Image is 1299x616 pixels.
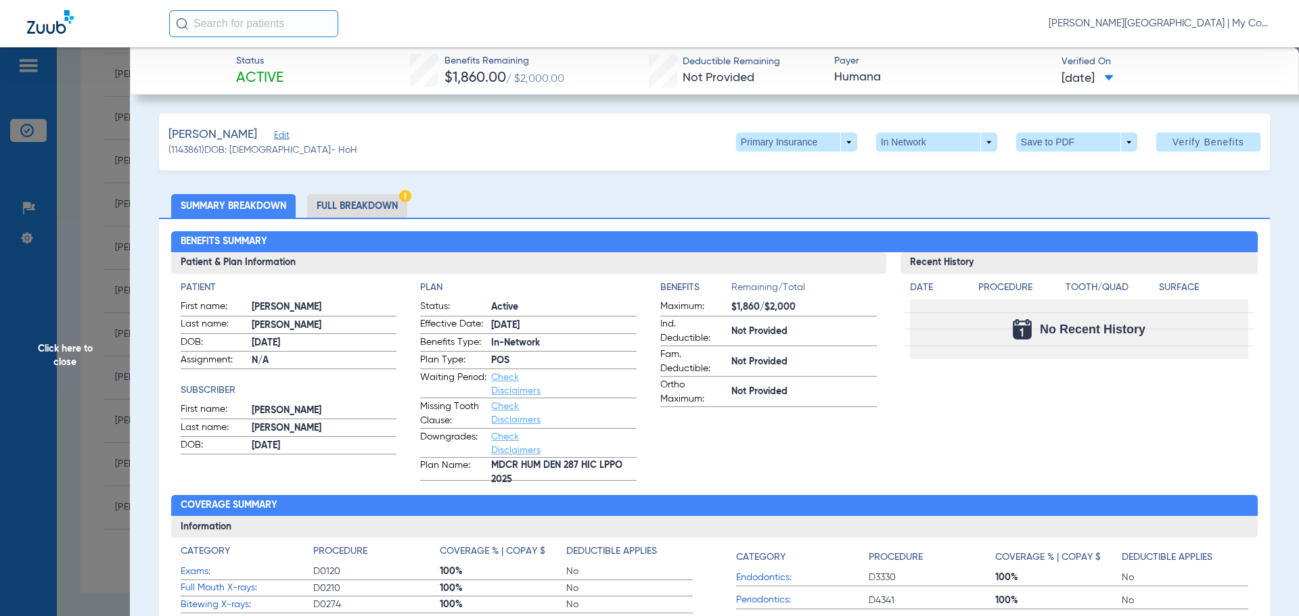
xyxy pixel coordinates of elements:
iframe: Chat Widget [1231,551,1299,616]
button: Save to PDF [1016,133,1137,151]
span: MDCR HUM DEN 287 HIC LPPO 2025 [491,466,637,480]
span: DOB: [181,438,247,454]
app-breakdown-title: Date [910,281,967,300]
span: [DATE] [1062,70,1114,87]
span: Missing Tooth Clause: [420,400,486,428]
h4: Deductible Applies [1122,550,1212,565]
span: Verified On [1062,55,1277,69]
span: Active [236,69,283,88]
li: Summary Breakdown [171,194,296,218]
span: D4341 [869,594,995,607]
app-breakdown-title: Procedure [869,544,995,569]
span: No [1122,571,1248,584]
span: Last name: [181,421,247,437]
span: Payer [834,54,1050,68]
li: Full Breakdown [307,194,407,218]
span: Plan Type: [420,353,486,369]
span: 100% [440,565,566,578]
app-breakdown-title: Surface [1159,281,1248,300]
span: [DATE] [252,439,397,453]
span: Status: [420,300,486,316]
span: Downgrades: [420,430,486,457]
app-breakdown-title: Benefits [660,281,731,300]
span: [DATE] [252,336,397,350]
span: Benefits Type: [420,335,486,352]
span: Status [236,54,283,68]
h4: Category [736,550,785,565]
img: Zuub Logo [27,10,74,34]
h4: Deductible Applies [566,544,657,559]
span: [PERSON_NAME] [252,404,397,418]
h4: Procedure [313,544,367,559]
img: Hazard [399,190,411,202]
span: Plan Name: [420,458,486,480]
button: Verify Benefits [1156,133,1260,151]
span: Ind. Deductible: [660,317,727,346]
span: / $2,000.00 [506,74,564,85]
span: Not Provided [731,355,877,369]
span: Deductible Remaining [683,55,780,69]
span: $1,860/$2,000 [731,300,877,314]
app-breakdown-title: Deductible Applies [1122,544,1248,569]
img: Calendar [1013,319,1032,339]
span: [PERSON_NAME] [252,318,397,333]
span: D0120 [313,565,440,578]
span: D0210 [313,582,440,595]
h4: Patient [181,281,397,295]
span: Last name: [181,317,247,333]
span: [PERSON_NAME] [168,126,257,143]
h3: Patient & Plan Information [171,252,886,274]
app-breakdown-title: Category [736,544,869,569]
span: D0274 [313,598,440,611]
span: (1143861) DOB: [DEMOGRAPHIC_DATA] - HoH [168,143,357,158]
h4: Benefits [660,281,731,295]
a: Check Disclaimers [491,402,541,425]
span: No [1122,594,1248,607]
span: No [566,565,693,578]
span: Bitewing X-rays: [181,598,313,612]
app-breakdown-title: Coverage % | Copay $ [995,544,1122,569]
span: Full Mouth X-rays: [181,581,313,595]
span: Not Provided [731,385,877,399]
h4: Surface [1159,281,1248,295]
span: Remaining/Total [731,281,877,300]
a: Check Disclaimers [491,373,541,396]
span: 100% [995,571,1122,584]
button: In Network [876,133,997,151]
h2: Coverage Summary [171,495,1258,517]
h4: Subscriber [181,383,397,398]
app-breakdown-title: Category [181,544,313,563]
img: Search Icon [176,18,188,30]
h3: Information [171,516,1258,538]
h4: Coverage % | Copay $ [440,544,545,559]
span: 100% [995,594,1122,607]
span: $1,860.00 [445,71,506,85]
input: Search for patients [169,10,338,37]
span: Active [491,300,637,314]
span: Maximum: [660,300,727,316]
span: Benefits Remaining [445,54,564,68]
span: Fam. Deductible: [660,348,727,376]
h2: Benefits Summary [171,231,1258,253]
h4: Procedure [869,550,923,565]
span: 100% [440,582,566,595]
app-breakdown-title: Plan [420,281,637,295]
span: Periodontics: [736,593,869,607]
span: Not Provided [683,72,754,84]
span: First name: [181,402,247,419]
app-breakdown-title: Tooth/Quad [1066,281,1155,300]
span: Edit [274,131,286,143]
app-breakdown-title: Deductible Applies [566,544,693,563]
span: [PERSON_NAME] [252,300,397,314]
h4: Category [181,544,230,559]
span: Not Provided [731,325,877,339]
span: No [566,582,693,595]
a: Check Disclaimers [491,432,541,455]
span: Ortho Maximum: [660,378,727,406]
span: Exams: [181,565,313,579]
span: Endodontics: [736,571,869,585]
h4: Coverage % | Copay $ [995,550,1101,565]
span: No Recent History [1040,323,1145,336]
